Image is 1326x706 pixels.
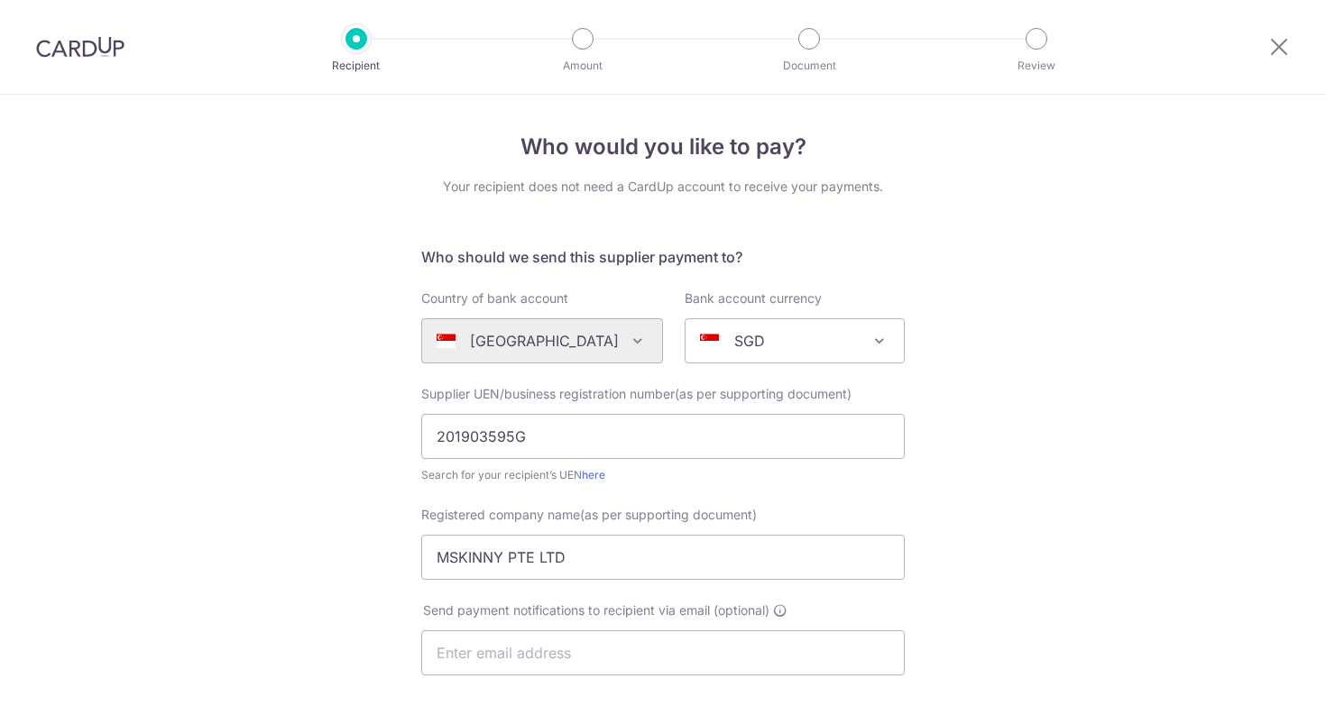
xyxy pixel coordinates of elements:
p: SGD [734,330,765,352]
p: Review [970,57,1103,75]
h5: Who should we send this supplier payment to? [421,246,905,268]
label: Country of bank account [421,289,568,307]
div: Your recipient does not need a CardUp account to receive your payments. [421,178,905,196]
span: Send payment notifications to recipient via email (optional) [423,601,769,619]
span: SGD [686,319,904,362]
label: Bank account currency [685,289,822,307]
p: Document [742,57,876,75]
span: Supplier UEN/business registration number(as per supporting document) [421,386,852,401]
h4: Who would you like to pay? [421,131,905,163]
div: Search for your recipient’s UEN [421,466,905,484]
a: here [582,468,605,481]
span: SGD [685,318,905,363]
p: Amount [516,57,649,75]
iframe: Opens a widget where you can find more information [1212,652,1308,697]
input: Enter email address [421,630,905,675]
span: Registered company name(as per supporting document) [421,507,757,522]
p: Recipient [290,57,423,75]
img: CardUp [36,36,124,58]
